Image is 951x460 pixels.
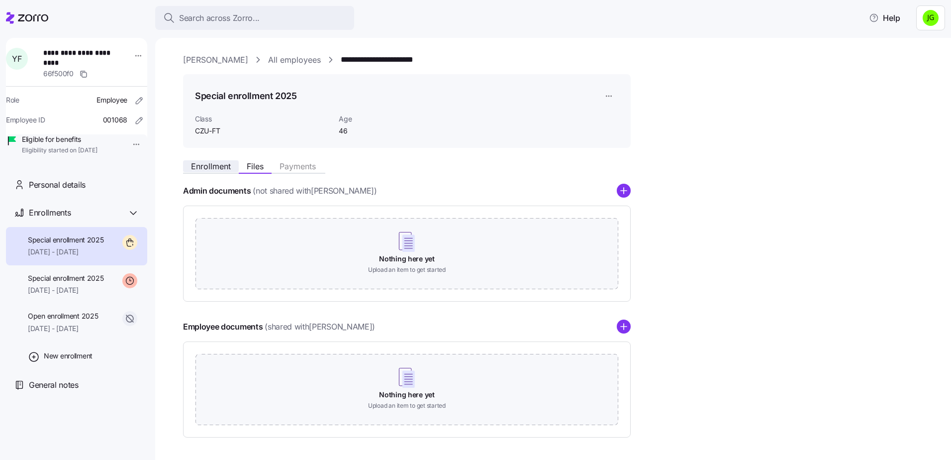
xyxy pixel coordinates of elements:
span: Search across Zorro... [179,12,260,24]
span: CZU-FT [195,126,331,136]
span: (shared with [PERSON_NAME] ) [265,321,375,333]
span: 66f500f0 [43,69,74,79]
span: [DATE] - [DATE] [28,324,98,334]
span: Age [339,114,439,124]
span: Role [6,95,19,105]
span: Help [869,12,900,24]
span: [DATE] - [DATE] [28,285,104,295]
svg: add icon [617,184,631,198]
span: Employee ID [6,115,45,125]
svg: add icon [617,320,631,334]
span: Enrollment [191,162,231,170]
button: Search across Zorro... [155,6,354,30]
img: a4774ed6021b6d0ef619099e609a7ec5 [923,10,939,26]
span: (not shared with [PERSON_NAME] ) [253,185,377,197]
span: Personal details [29,179,86,191]
span: Special enrollment 2025 [28,235,104,245]
span: Special enrollment 2025 [28,273,104,283]
h4: Employee documents [183,321,263,333]
span: Eligibility started on [DATE] [22,146,97,155]
span: Open enrollment 2025 [28,311,98,321]
a: [PERSON_NAME] [183,54,248,66]
span: 46 [339,126,439,136]
button: Help [861,8,908,28]
span: Y F [12,55,21,63]
span: Employee [96,95,127,105]
span: [DATE] - [DATE] [28,247,104,257]
span: Payments [280,162,316,170]
span: General notes [29,379,79,391]
h1: Special enrollment 2025 [195,90,297,102]
h4: Admin documents [183,185,251,197]
span: New enrollment [44,351,93,361]
span: 001068 [103,115,127,125]
a: All employees [268,54,321,66]
span: Eligible for benefits [22,134,97,144]
span: Enrollments [29,207,71,219]
span: Files [247,162,264,170]
span: Class [195,114,331,124]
